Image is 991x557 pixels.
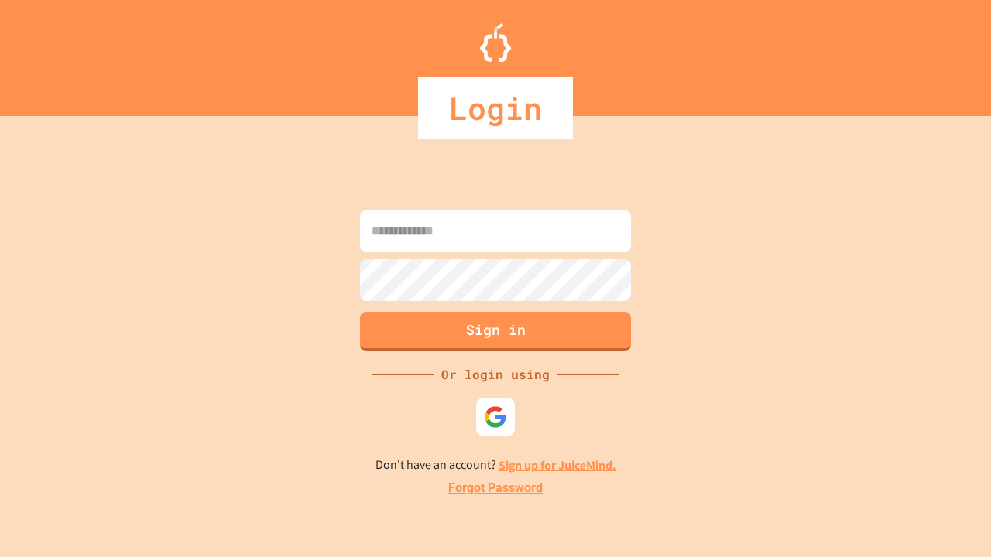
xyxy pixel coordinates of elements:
[360,312,631,351] button: Sign in
[375,456,616,475] p: Don't have an account?
[484,405,507,429] img: google-icon.svg
[499,457,616,473] a: Sign up for JuiceMind.
[480,23,511,62] img: Logo.svg
[434,365,557,384] div: Or login using
[448,479,543,497] a: Forgot Password
[418,77,573,139] div: Login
